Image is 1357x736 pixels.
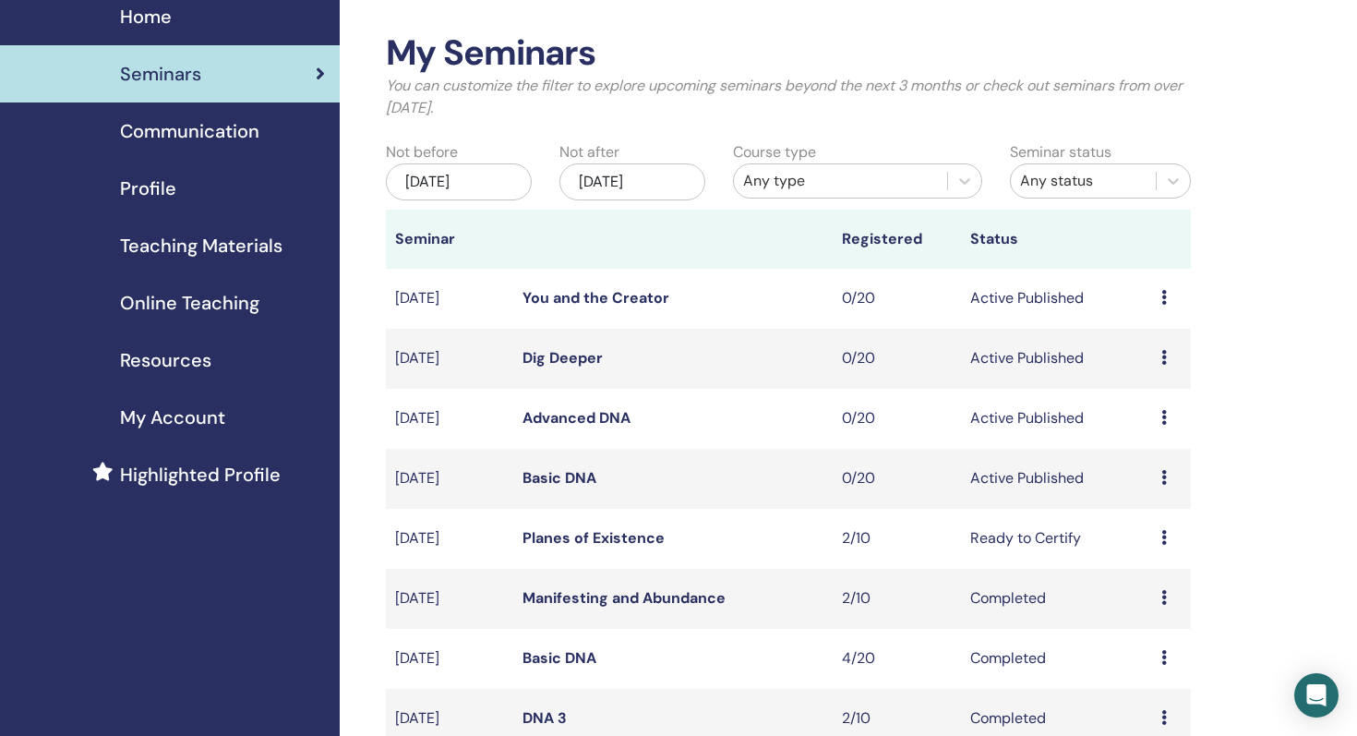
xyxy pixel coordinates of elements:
[961,329,1153,389] td: Active Published
[833,210,960,269] th: Registered
[833,329,960,389] td: 0/20
[522,408,630,428] a: Advanced DNA
[743,170,939,192] div: Any type
[961,569,1153,629] td: Completed
[522,708,567,728] a: DNA 3
[386,449,513,509] td: [DATE]
[522,348,603,368] a: Dig Deeper
[522,468,596,488] a: Basic DNA
[833,389,960,449] td: 0/20
[386,509,513,569] td: [DATE]
[386,210,513,269] th: Seminar
[120,60,201,88] span: Seminars
[386,32,1192,75] h2: My Seminars
[120,461,281,489] span: Highlighted Profile
[386,389,513,449] td: [DATE]
[120,117,259,145] span: Communication
[559,141,619,163] label: Not after
[833,569,960,629] td: 2/10
[833,449,960,509] td: 0/20
[386,141,458,163] label: Not before
[522,648,596,668] a: Basic DNA
[120,232,282,259] span: Teaching Materials
[961,389,1153,449] td: Active Published
[559,163,705,200] div: [DATE]
[961,210,1153,269] th: Status
[1010,141,1111,163] label: Seminar status
[1294,673,1339,718] div: Open Intercom Messenger
[120,3,172,30] span: Home
[386,75,1192,119] p: You can customize the filter to explore upcoming seminars beyond the next 3 months or check out s...
[961,629,1153,689] td: Completed
[386,569,513,629] td: [DATE]
[833,509,960,569] td: 2/10
[386,329,513,389] td: [DATE]
[522,588,726,608] a: Manifesting and Abundance
[733,141,816,163] label: Course type
[833,629,960,689] td: 4/20
[522,528,665,548] a: Planes of Existence
[1020,170,1147,192] div: Any status
[961,449,1153,509] td: Active Published
[120,404,225,431] span: My Account
[833,269,960,329] td: 0/20
[522,288,669,308] a: You and the Creator
[961,269,1153,329] td: Active Published
[386,269,513,329] td: [DATE]
[120,289,259,317] span: Online Teaching
[386,163,532,200] div: [DATE]
[120,346,211,374] span: Resources
[386,629,513,689] td: [DATE]
[120,175,176,202] span: Profile
[961,509,1153,569] td: Ready to Certify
